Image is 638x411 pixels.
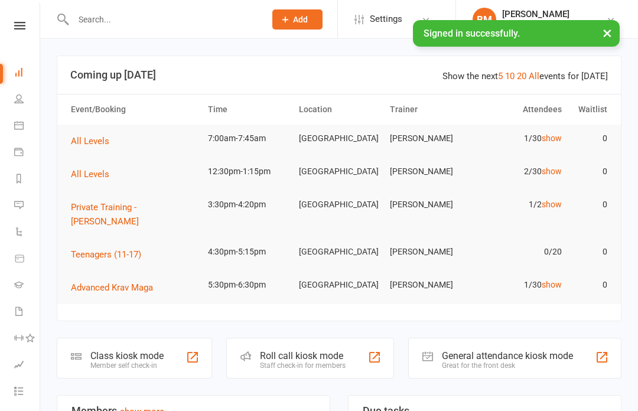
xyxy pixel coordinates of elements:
[567,271,613,299] td: 0
[294,94,385,125] th: Location
[71,169,109,180] span: All Levels
[502,19,606,30] div: Krav Maga Defence Institute
[476,94,567,125] th: Attendees
[14,140,41,167] a: Payments
[498,71,503,81] a: 5
[71,167,118,181] button: All Levels
[71,136,109,146] span: All Levels
[90,361,164,370] div: Member self check-in
[203,191,294,218] td: 3:30pm-4:20pm
[14,113,41,140] a: Calendar
[529,71,539,81] a: All
[71,280,161,295] button: Advanced Krav Maga
[385,271,476,299] td: [PERSON_NAME]
[542,280,562,289] a: show
[294,125,385,152] td: [GEOGRAPHIC_DATA]
[14,167,41,193] a: Reports
[272,9,323,30] button: Add
[385,94,476,125] th: Trainer
[14,87,41,113] a: People
[66,94,203,125] th: Event/Booking
[294,271,385,299] td: [GEOGRAPHIC_DATA]
[203,125,294,152] td: 7:00am-7:45am
[476,238,567,266] td: 0/20
[203,238,294,266] td: 4:30pm-5:15pm
[597,20,618,45] button: ×
[70,11,257,28] input: Search...
[473,8,496,31] div: BM
[14,60,41,87] a: Dashboard
[424,28,520,39] span: Signed in successfully.
[542,167,562,176] a: show
[71,134,118,148] button: All Levels
[71,247,149,262] button: Teenagers (11-17)
[203,271,294,299] td: 5:30pm-6:30pm
[517,71,526,81] a: 20
[476,158,567,185] td: 2/30
[442,69,608,83] div: Show the next events for [DATE]
[14,246,41,273] a: Product Sales
[385,191,476,218] td: [PERSON_NAME]
[476,271,567,299] td: 1/30
[542,133,562,143] a: show
[203,94,294,125] th: Time
[294,238,385,266] td: [GEOGRAPHIC_DATA]
[567,238,613,266] td: 0
[370,6,402,32] span: Settings
[476,191,567,218] td: 1/2
[567,125,613,152] td: 0
[71,202,139,227] span: Private Training - [PERSON_NAME]
[567,94,613,125] th: Waitlist
[476,125,567,152] td: 1/30
[567,158,613,185] td: 0
[71,282,153,293] span: Advanced Krav Maga
[70,69,608,81] h3: Coming up [DATE]
[293,15,308,24] span: Add
[203,158,294,185] td: 12:30pm-1:15pm
[505,71,515,81] a: 10
[294,191,385,218] td: [GEOGRAPHIC_DATA]
[542,200,562,209] a: show
[14,353,41,379] a: Assessments
[385,158,476,185] td: [PERSON_NAME]
[385,125,476,152] td: [PERSON_NAME]
[71,249,141,260] span: Teenagers (11-17)
[260,361,346,370] div: Staff check-in for members
[567,191,613,218] td: 0
[294,158,385,185] td: [GEOGRAPHIC_DATA]
[442,350,573,361] div: General attendance kiosk mode
[260,350,346,361] div: Roll call kiosk mode
[502,9,606,19] div: [PERSON_NAME]
[442,361,573,370] div: Great for the front desk
[71,200,197,229] button: Private Training - [PERSON_NAME]
[385,238,476,266] td: [PERSON_NAME]
[90,350,164,361] div: Class kiosk mode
